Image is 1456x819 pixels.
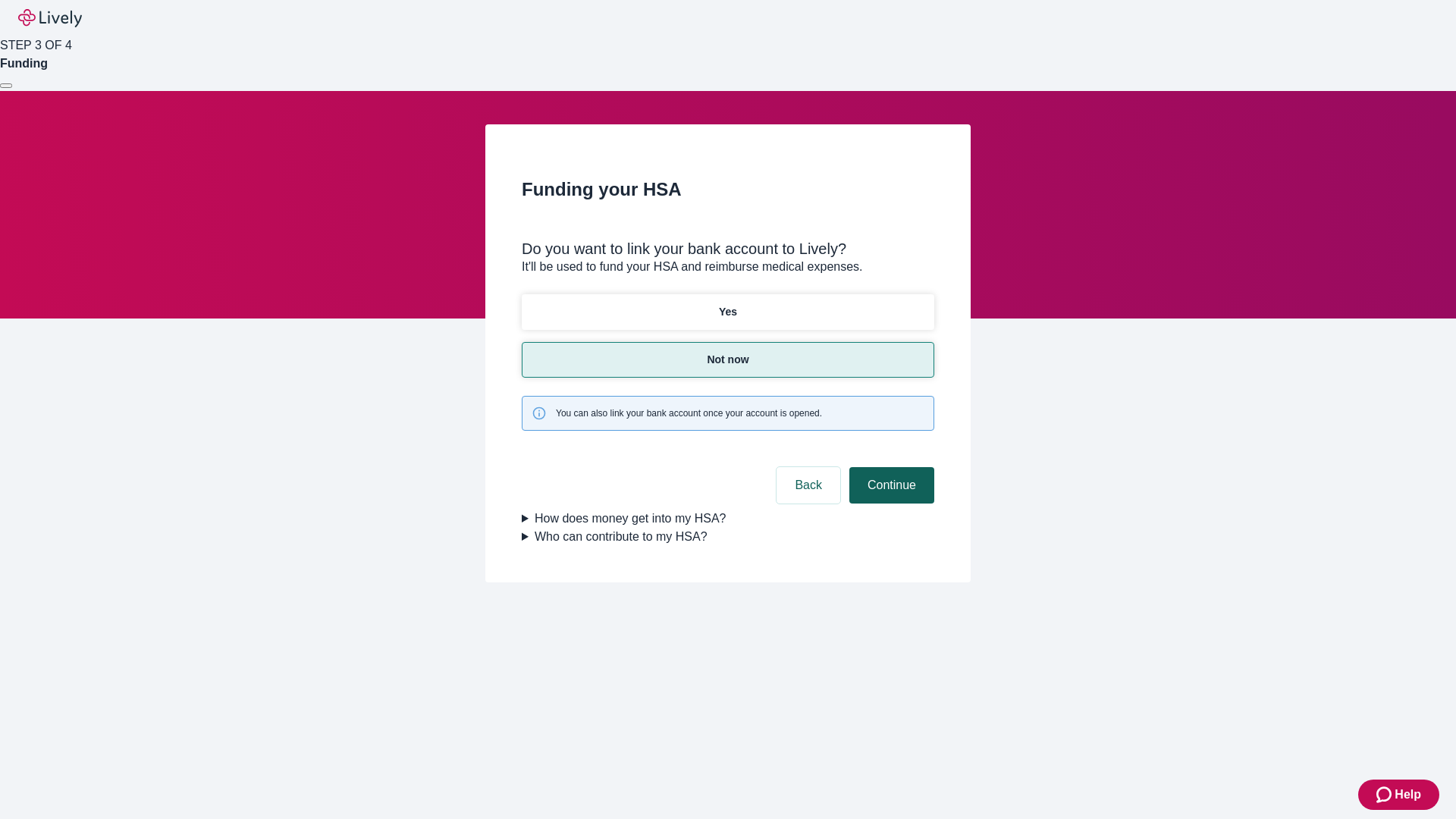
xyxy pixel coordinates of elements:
svg: Zendesk support icon [1376,786,1395,804]
p: It'll be used to fund your HSA and reimburse medical expenses. [522,258,934,276]
summary: Who can contribute to my HSA? [522,528,934,546]
summary: How does money get into my HSA? [522,510,934,528]
img: Lively [18,9,82,27]
button: Not now [522,342,934,378]
span: Help [1395,786,1421,804]
h2: Funding your HSA [522,176,934,203]
p: Not now [707,352,748,368]
button: Zendesk support iconHelp [1358,780,1439,810]
button: Continue [849,467,934,504]
button: Back [777,467,840,504]
button: Yes [522,294,934,330]
span: You can also link your bank account once your account is opened. [556,406,822,420]
div: Do you want to link your bank account to Lively? [522,240,934,258]
p: Yes [719,304,737,320]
